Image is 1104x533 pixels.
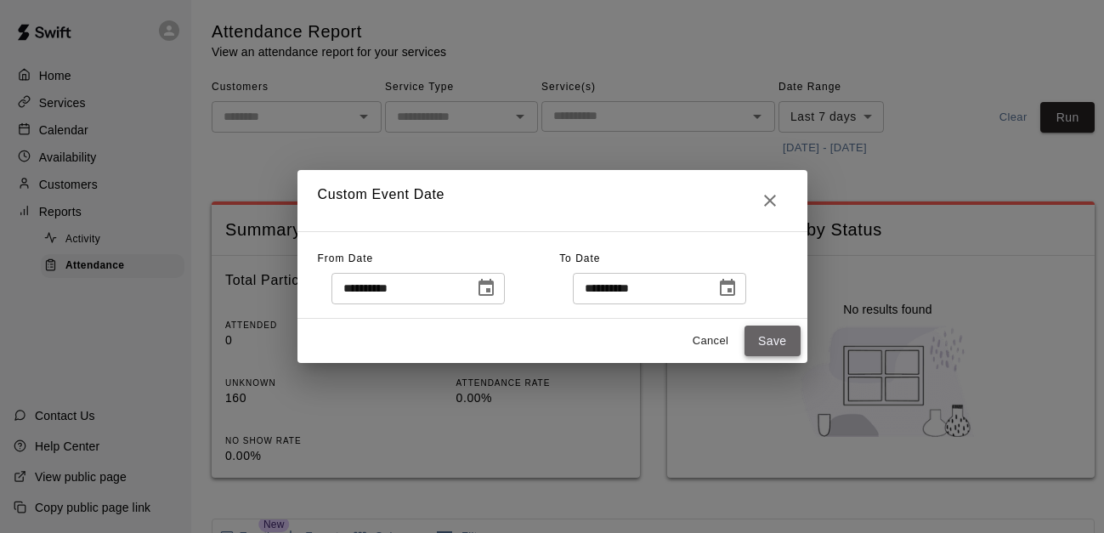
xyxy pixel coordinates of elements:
[297,170,807,231] h2: Custom Event Date
[559,252,600,264] span: To Date
[469,271,503,305] button: Choose date, selected date is Sep 17, 2025
[683,328,738,354] button: Cancel
[753,184,787,218] button: Close
[711,271,744,305] button: Choose date, selected date is Sep 17, 2025
[744,326,801,357] button: Save
[318,252,374,264] span: From Date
